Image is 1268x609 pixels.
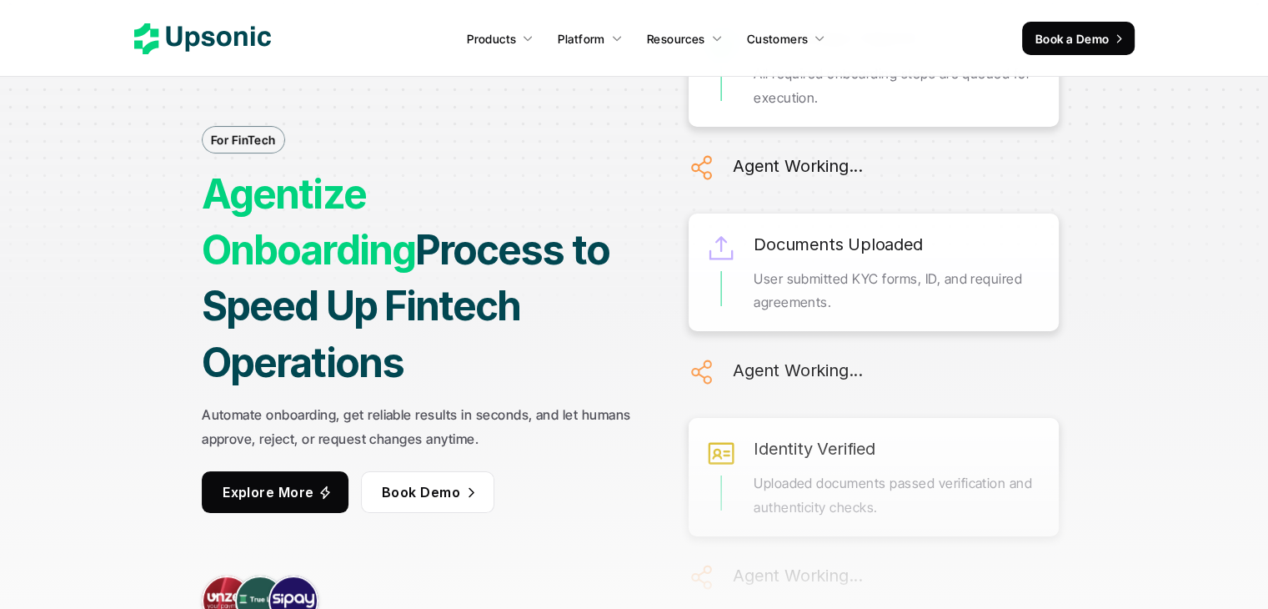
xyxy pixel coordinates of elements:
[457,23,544,53] a: Products
[1035,30,1110,48] p: Book a Demo
[223,481,314,505] p: Explore More
[381,481,459,505] p: Book Demo
[733,152,863,180] h6: Agent Working...
[647,30,705,48] p: Resources
[754,267,1042,315] p: User submitted KYC forms, ID, and required agreements.
[754,435,875,463] h6: Identity Verified
[202,169,415,274] strong: Agentize Onboarding
[202,406,634,447] strong: Automate onboarding, get reliable results in seconds, and let humans approve, reject, or request ...
[754,62,1042,110] p: All required onboarding steps are queued for execution.
[747,30,809,48] p: Customers
[754,471,1042,520] p: Uploaded documents passed verification and authenticity checks.
[733,561,863,590] h6: Agent Working...
[360,471,494,513] a: Book Demo
[754,230,922,259] h6: Documents Uploaded
[202,471,348,513] a: Explore More
[211,131,276,148] p: For FinTech
[467,30,516,48] p: Products
[202,225,617,386] strong: Process to Speed Up Fintech Operations
[558,30,604,48] p: Platform
[733,356,863,385] h6: Agent Working...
